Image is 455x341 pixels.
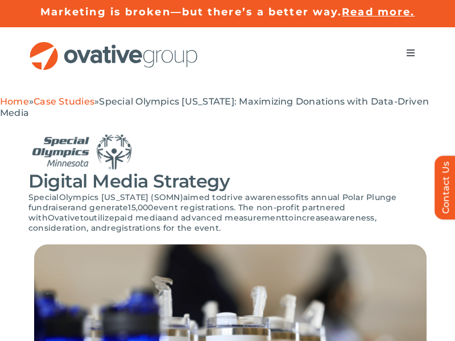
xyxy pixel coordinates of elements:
[114,213,162,223] span: paid media
[40,6,342,18] a: Marketing is broken—but there’s a better way.
[34,96,94,107] a: Case Studies
[28,40,199,51] a: OG_Full_horizontal_RGB
[183,192,221,202] span: aimed to
[154,202,178,213] span: event
[180,202,235,213] span: registrations.
[285,213,293,223] span: to
[107,223,221,233] span: registrations for the event.
[28,192,59,202] span: Special
[28,202,346,223] span: -profit partnered with
[59,192,183,202] span: Olympics [US_STATE] (SOMN)
[28,192,396,213] span: its annual Polar Plunge fundraiser
[89,213,114,223] span: utilize
[162,213,285,223] span: and advanced measurement
[80,213,84,223] span: t
[28,213,377,233] span: awareness, consideration, and
[71,202,128,213] span: and generate
[395,41,427,64] nav: Menu
[221,192,291,202] span: drive awareness
[238,202,274,213] span: The non
[28,170,230,192] span: Digital Media Strategy
[28,133,160,170] img: SOMN
[342,6,415,18] a: Read more.
[290,192,298,202] span: of
[128,202,153,213] span: 15,000
[84,213,89,223] span: o
[294,213,330,223] span: increase
[48,213,80,223] span: Ovative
